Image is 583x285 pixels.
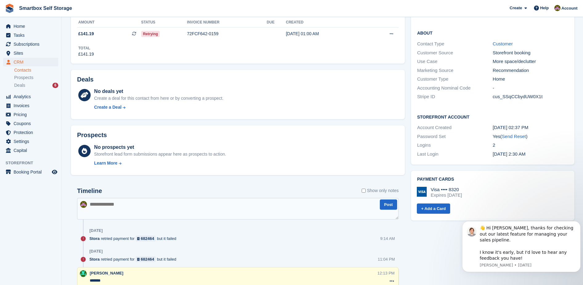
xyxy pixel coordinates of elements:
[5,4,14,13] img: stora-icon-8386f47178a22dfd0bd8f6a31ec36ba5ce8667c1dd55bd0f319d3a0aa187defe.svg
[540,5,549,11] span: Help
[14,75,33,81] span: Prospects
[51,168,58,176] a: Preview store
[14,58,51,66] span: CRM
[78,45,94,51] div: Total
[14,67,58,73] a: Contacts
[141,236,154,241] div: 682464
[502,134,526,139] a: Send Reset
[90,271,123,275] span: [PERSON_NAME]
[417,40,493,48] div: Contact Type
[187,18,267,27] th: Invoice number
[14,82,25,88] span: Deals
[362,187,366,194] input: Show only notes
[14,22,51,31] span: Home
[493,133,568,140] div: Yes
[417,67,493,74] div: Marketing Source
[17,3,75,13] a: Smartbox Self Storage
[136,256,156,262] a: 682464
[6,160,61,166] span: Storefront
[187,31,267,37] div: 72FCF642-0159
[510,5,522,11] span: Create
[493,124,568,131] div: [DATE] 02:37 PM
[460,218,583,282] iframe: Intercom notifications message
[14,40,51,48] span: Subscriptions
[493,67,568,74] div: Recommendation
[493,85,568,92] div: -
[3,58,58,66] a: menu
[89,256,100,262] span: Stora
[267,18,286,27] th: Due
[3,49,58,57] a: menu
[94,151,226,157] div: Storefront lead form submissions appear here as prospects to action.
[14,82,58,89] a: Deals 6
[89,256,179,262] div: retried payment for but it failed
[3,146,58,155] a: menu
[89,249,103,254] div: [DATE]
[3,101,58,110] a: menu
[14,101,51,110] span: Invoices
[14,168,51,176] span: Booking Portal
[493,151,525,157] time: 2025-06-09 01:30:49 UTC
[286,31,367,37] div: [DATE] 01:00 AM
[141,18,187,27] th: Status
[417,58,493,65] div: Use Case
[417,177,568,182] h2: Payment cards
[417,151,493,158] div: Last Login
[14,74,58,81] a: Prospects
[94,88,223,95] div: No deals yet
[417,49,493,57] div: Customer Source
[94,95,223,102] div: Create a deal for this contact from here or by converting a prospect.
[431,192,462,198] div: Expires [DATE]
[377,270,395,276] div: 12:13 PM
[417,93,493,100] div: Stripe ID
[94,144,226,151] div: No prospects yet
[3,92,58,101] a: menu
[3,128,58,137] a: menu
[417,114,568,120] h2: Storefront Account
[417,30,568,36] h2: About
[431,187,462,192] div: Visa •••• 8320
[89,228,103,233] div: [DATE]
[3,137,58,146] a: menu
[80,201,87,208] img: Kayleigh Devlin
[94,160,226,166] a: Learn More
[52,83,58,88] div: 6
[14,49,51,57] span: Sites
[493,76,568,83] div: Home
[89,236,179,241] div: retried payment for but it failed
[3,168,58,176] a: menu
[417,142,493,149] div: Logins
[417,85,493,92] div: Accounting Nominal Code
[77,18,141,27] th: Amount
[3,110,58,119] a: menu
[561,5,577,11] span: Account
[14,110,51,119] span: Pricing
[94,104,121,111] div: Create a Deal
[14,92,51,101] span: Analytics
[3,119,58,128] a: menu
[417,124,493,131] div: Account Created
[80,270,87,277] img: Elinor Shepherd
[78,31,94,37] span: £141.19
[14,128,51,137] span: Protection
[94,104,223,111] a: Create a Deal
[78,51,94,57] div: £141.19
[493,49,568,57] div: Storefront booking
[493,58,568,65] div: More space/declutter
[14,137,51,146] span: Settings
[77,76,93,83] h2: Deals
[493,142,568,149] div: 2
[380,236,395,241] div: 9:14 AM
[3,22,58,31] a: menu
[417,203,450,214] a: + Add a Card
[554,5,560,11] img: Kayleigh Devlin
[3,31,58,40] a: menu
[14,31,51,40] span: Tasks
[141,31,160,37] span: Retrying
[14,146,51,155] span: Capital
[378,256,395,262] div: 11:04 PM
[493,93,568,100] div: cus_SSqCCbydUW0X1t
[362,187,399,194] label: Show only notes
